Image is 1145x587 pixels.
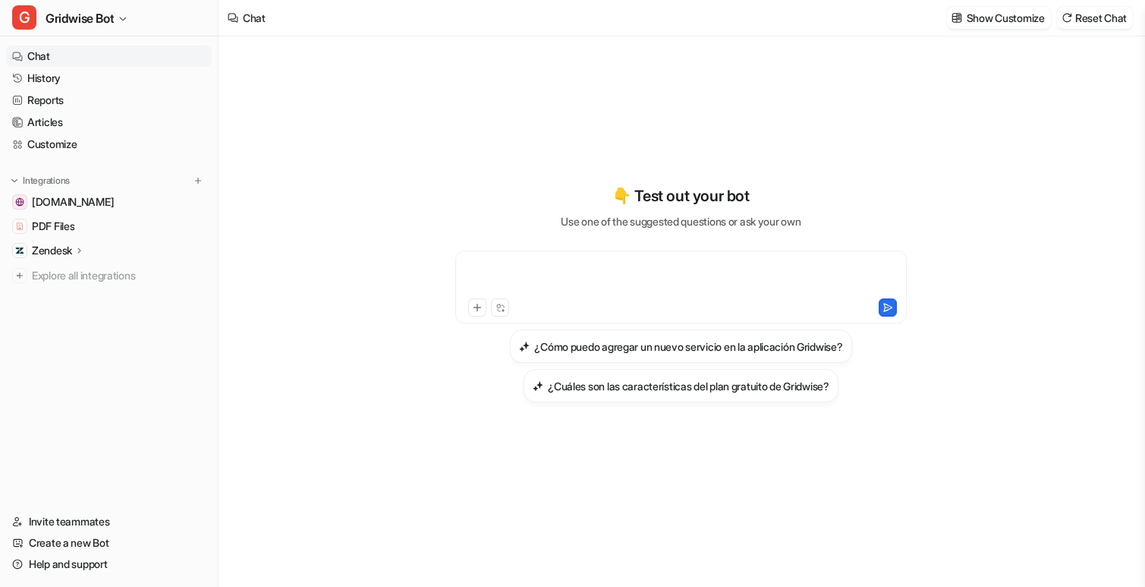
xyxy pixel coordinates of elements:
button: Reset Chat [1057,7,1133,29]
a: Customize [6,134,212,155]
span: Explore all integrations [32,264,206,288]
h3: ¿Cuáles son las características del plan gratuito de Gridwise? [548,378,829,394]
img: menu_add.svg [193,175,203,186]
button: ¿Cómo puedo agregar un nuevo servicio en la aplicación Gridwise?¿Cómo puedo agregar un nuevo serv... [510,330,851,363]
a: Create a new Bot [6,532,212,554]
img: PDF Files [15,222,24,231]
div: Chat [243,10,266,26]
button: Integrations [6,173,74,188]
p: Show Customize [967,10,1045,26]
img: explore all integrations [12,268,27,283]
a: Explore all integrations [6,265,212,286]
img: reset [1062,12,1072,24]
span: Gridwise Bot [46,8,114,29]
a: History [6,68,212,89]
p: Use one of the suggested questions or ask your own [561,213,801,229]
img: ¿Cómo puedo agregar un nuevo servicio en la aplicación Gridwise? [519,341,530,352]
p: Zendesk [32,243,72,258]
button: ¿Cuáles son las características del plan gratuito de Gridwise?¿Cuáles son las características del... [524,369,838,402]
a: Invite teammates [6,511,212,532]
p: 👇 Test out your bot [612,185,749,207]
a: Help and support [6,554,212,575]
img: ¿Cuáles son las características del plan gratuito de Gridwise? [533,380,543,392]
img: Zendesk [15,246,24,255]
h3: ¿Cómo puedo agregar un nuevo servicio en la aplicación Gridwise? [534,339,842,355]
button: Show Customize [947,7,1051,29]
a: gridwise.io[DOMAIN_NAME] [6,191,212,213]
a: Articles [6,112,212,133]
img: gridwise.io [15,197,24,207]
span: G [12,5,36,30]
a: Reports [6,90,212,111]
span: [DOMAIN_NAME] [32,194,114,210]
span: PDF Files [32,219,74,234]
a: Chat [6,46,212,67]
img: customize [952,12,962,24]
p: Integrations [23,175,70,187]
img: expand menu [9,175,20,186]
a: PDF FilesPDF Files [6,216,212,237]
